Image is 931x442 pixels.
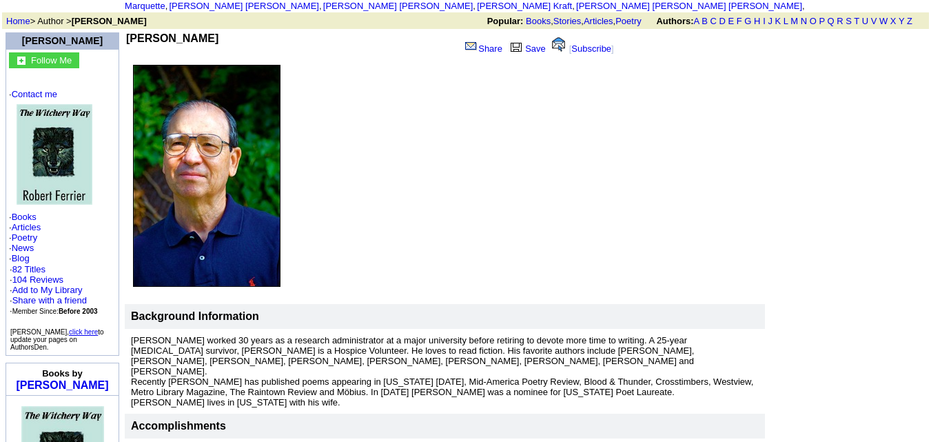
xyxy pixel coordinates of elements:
img: share_page.gif [465,41,477,52]
a: News [12,243,34,253]
a: Home [6,16,30,26]
a: 82 Titles [12,264,45,274]
a: A [694,16,699,26]
font: i [475,3,477,10]
a: Poetry [615,16,642,26]
font: · · · [10,285,87,316]
a: W [879,16,888,26]
a: Contact me [12,89,57,99]
a: S [846,16,852,26]
a: I [763,16,766,26]
img: library.gif [509,41,524,52]
a: Follow Me [31,54,72,66]
a: N [801,16,807,26]
a: 104 Reviews [12,274,63,285]
a: [PERSON_NAME] Kraft [477,1,572,11]
font: · · · · · · [9,89,116,317]
a: R [837,16,843,26]
img: alert.gif [552,37,565,52]
a: C [710,16,716,26]
font: i [322,3,323,10]
font: [PERSON_NAME] worked 30 years as a research administrator at a major university before retiring t... [131,335,753,408]
img: gc.jpg [17,57,25,65]
a: L [784,16,788,26]
font: · · [10,264,98,316]
a: Share [464,43,502,54]
font: Member Since: [12,308,98,315]
a: T [854,16,859,26]
a: Z [907,16,912,26]
a: click here [69,328,98,336]
a: K [775,16,781,26]
b: Before 2003 [59,308,98,315]
a: Stories [553,16,581,26]
b: [PERSON_NAME] [72,16,147,26]
a: [PERSON_NAME] [PERSON_NAME] [170,1,319,11]
a: D [719,16,725,26]
a: Save [507,43,546,54]
font: > Author > [6,16,147,26]
a: Add to My Library [12,285,83,295]
a: Share with a friend [12,295,87,305]
a: U [862,16,868,26]
a: Books [12,212,37,222]
font: i [805,3,806,10]
a: H [754,16,760,26]
font: Accomplishments [131,420,226,432]
a: Books [526,16,551,26]
a: F [737,16,742,26]
a: Poetry [12,232,38,243]
a: [PERSON_NAME] [22,35,103,46]
a: Articles [584,16,613,26]
img: 833.jpg [133,65,280,287]
a: Articles [12,222,41,232]
a: O [810,16,817,26]
font: [PERSON_NAME], to update your pages on AuthorsDen. [10,328,104,351]
font: , , , [487,16,925,26]
a: M [790,16,798,26]
a: [PERSON_NAME] [PERSON_NAME] [323,1,473,11]
a: V [871,16,877,26]
b: Authors: [656,16,693,26]
a: P [819,16,824,26]
a: E [728,16,734,26]
a: J [768,16,773,26]
a: Y [899,16,904,26]
a: G [744,16,751,26]
a: Q [827,16,834,26]
font: Follow Me [31,55,72,66]
a: [PERSON_NAME] [PERSON_NAME] [PERSON_NAME] [576,1,802,11]
b: Background Information [131,310,259,322]
b: Popular: [487,16,524,26]
iframe: fb:like Facebook Social Plugin [126,45,436,59]
font: i [167,3,169,10]
img: shim.gif [62,399,63,404]
a: Subscribe [571,43,611,54]
font: [ [569,43,572,54]
a: B [702,16,708,26]
a: X [890,16,897,26]
a: [PERSON_NAME] [16,379,108,391]
img: 933.jpg [17,104,92,205]
a: Blog [12,253,30,263]
font: ] [611,43,614,54]
font: i [575,3,576,10]
b: [PERSON_NAME] [126,32,218,44]
b: Books by [42,368,83,379]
